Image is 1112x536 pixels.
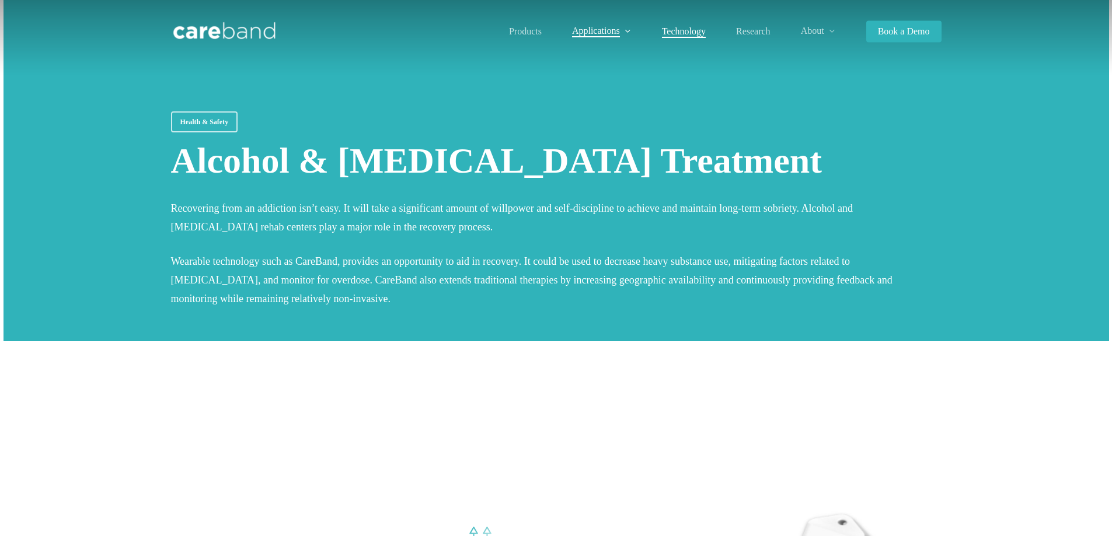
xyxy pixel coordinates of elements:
h1: Alcohol & [MEDICAL_DATA] Treatment [171,138,942,183]
a: Research [736,27,771,36]
span: About [801,26,824,36]
a: Health & Safety [171,111,238,132]
span: Health & Safety [180,116,229,128]
span: Research [736,26,771,36]
span: Products [509,26,542,36]
a: About [801,26,836,36]
p: Wearable technology such as CareBand, provides an opportunity to aid in recovery. It could be use... [171,252,942,308]
span: Technology [662,26,706,36]
span: Book a Demo [878,26,930,36]
a: Applications [572,26,632,36]
a: Products [509,27,542,36]
a: Book a Demo [866,27,942,36]
p: Recovering from an addiction isn’t easy. It will take a significant amount of willpower and self-... [171,199,942,252]
span: Applications [572,26,620,36]
a: Technology [662,27,706,36]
